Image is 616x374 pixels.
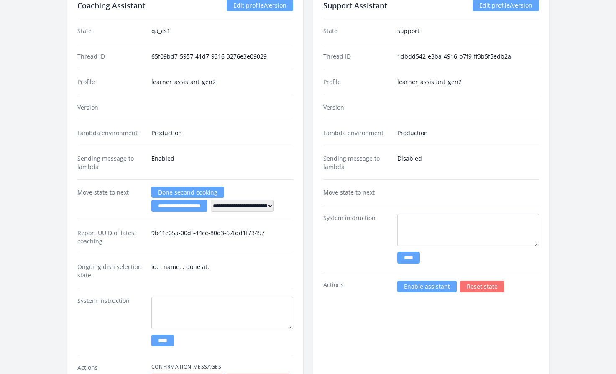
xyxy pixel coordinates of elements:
[323,281,391,292] dt: Actions
[323,154,391,171] dt: Sending message to lambda
[460,281,504,292] a: Reset state
[323,52,391,61] dt: Thread ID
[151,52,293,61] dd: 65f09bd7-5957-41d7-9316-3276e3e09029
[77,103,145,112] dt: Version
[77,27,145,35] dt: State
[397,78,539,86] dd: learner_assistant_gen2
[323,27,391,35] dt: State
[397,27,539,35] dd: support
[151,154,293,171] dd: Enabled
[323,103,391,112] dt: Version
[323,214,391,264] dt: System instruction
[323,129,391,137] dt: Lambda environment
[397,52,539,61] dd: 1dbdd542-e3ba-4916-b7f9-ff3b5f5edb2a
[397,154,539,171] dd: Disabled
[151,129,293,137] dd: Production
[151,364,293,370] h4: Confirmation Messages
[77,52,145,61] dt: Thread ID
[151,229,293,246] dd: 9b41e05a-00df-44ce-80d3-67fdd1f73457
[77,78,145,86] dt: Profile
[397,281,457,292] a: Enable assistant
[151,187,224,198] a: Done second cooking
[77,297,145,346] dt: System instruction
[151,78,293,86] dd: learner_assistant_gen2
[323,78,391,86] dt: Profile
[151,263,293,279] dd: id: , name: , done at:
[77,188,145,212] dt: Move state to next
[77,154,145,171] dt: Sending message to lambda
[397,129,539,137] dd: Production
[323,188,391,197] dt: Move state to next
[77,129,145,137] dt: Lambda environment
[77,229,145,246] dt: Report UUID of latest coaching
[77,263,145,279] dt: Ongoing dish selection state
[151,27,293,35] dd: qa_cs1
